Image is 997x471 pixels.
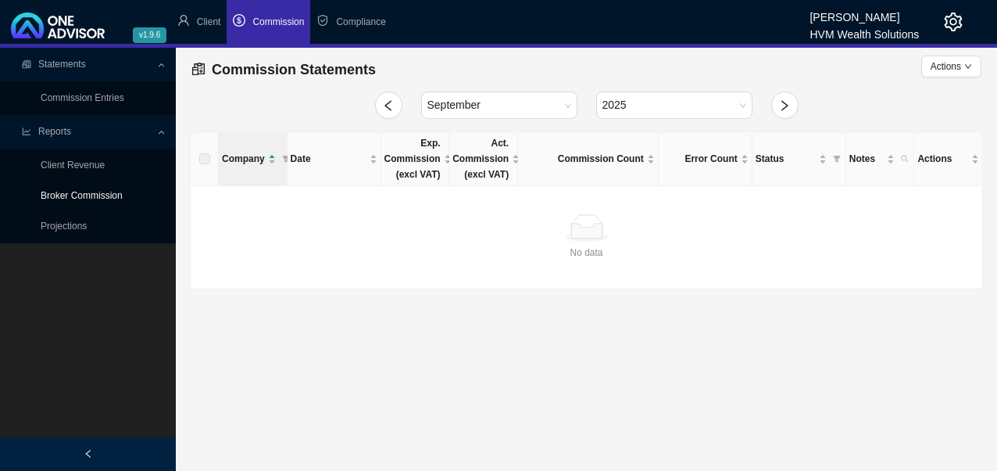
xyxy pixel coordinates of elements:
[449,132,518,186] th: Act. Commission (excl VAT)
[197,16,221,27] span: Client
[931,59,961,74] span: Actions
[662,151,738,167] span: Error Count
[846,132,915,186] th: Notes
[22,127,31,136] span: line-chart
[384,135,441,182] span: Exp. Commission (excl VAT)
[778,99,791,112] span: right
[38,59,86,70] span: Statements
[41,160,105,171] a: Client Revenue
[291,151,366,167] span: Date
[222,151,265,167] span: Company
[252,16,304,27] span: Commission
[944,13,963,31] span: setting
[316,14,329,27] span: safety
[917,151,968,167] span: Actions
[901,155,909,163] span: search
[41,190,123,201] a: Broker Commission
[659,132,752,186] th: Error Count
[898,148,912,170] span: search
[752,132,846,186] th: Status
[756,151,816,167] span: Status
[191,62,205,76] span: reconciliation
[41,92,124,103] a: Commission Entries
[964,63,972,70] span: down
[518,132,659,186] th: Commission Count
[288,132,381,186] th: Date
[133,27,166,43] span: v1.9.6
[427,92,571,118] span: September
[914,132,983,186] th: Actions
[849,151,884,167] span: Notes
[279,148,293,170] span: filter
[197,245,976,261] div: No data
[282,155,290,163] span: filter
[381,132,450,186] th: Exp. Commission (excl VAT)
[233,14,245,27] span: dollar
[833,155,841,163] span: filter
[382,99,395,112] span: left
[22,59,31,69] span: reconciliation
[11,13,105,38] img: 2df55531c6924b55f21c4cf5d4484680-logo-light.svg
[38,126,71,137] span: Reports
[830,148,844,170] span: filter
[336,16,385,27] span: Compliance
[212,62,376,77] span: Commission Statements
[452,135,509,182] span: Act. Commission (excl VAT)
[921,56,981,77] button: Actionsdown
[809,4,919,21] div: [PERSON_NAME]
[41,221,87,232] a: Projections
[809,21,919,38] div: HVM Wealth Solutions
[521,151,644,167] span: Commission Count
[177,14,190,27] span: user
[602,92,746,118] span: 2025
[84,449,93,458] span: left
